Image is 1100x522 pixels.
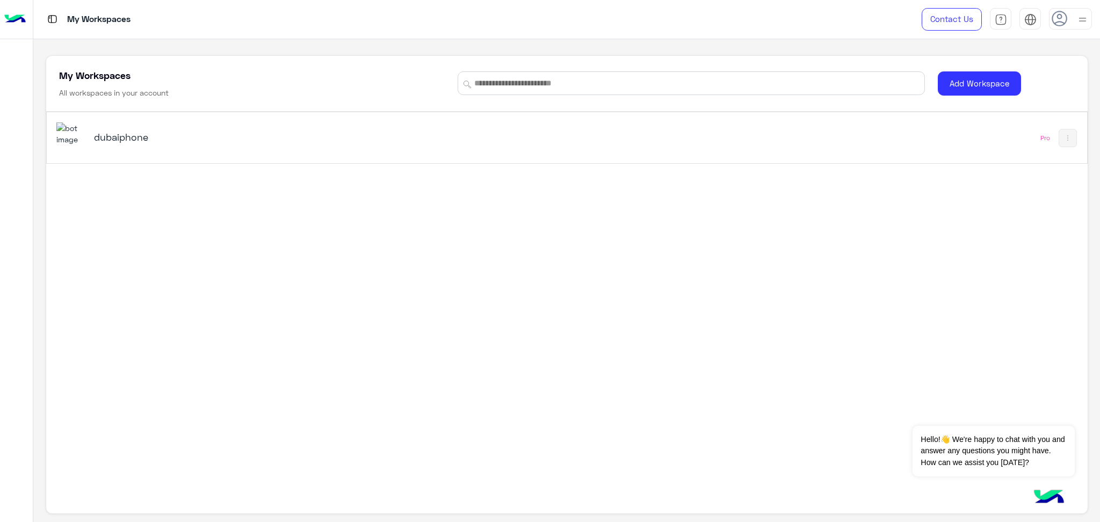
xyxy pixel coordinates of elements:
[59,69,131,82] h5: My Workspaces
[1040,134,1050,142] div: Pro
[1030,479,1068,517] img: hulul-logo.png
[4,8,26,31] img: Logo
[922,8,982,31] a: Contact Us
[938,71,1021,96] button: Add Workspace
[56,122,85,146] img: 1403182699927242
[995,13,1007,26] img: tab
[913,426,1074,476] span: Hello!👋 We're happy to chat with you and answer any questions you might have. How can we assist y...
[67,12,131,27] p: My Workspaces
[1024,13,1037,26] img: tab
[1076,13,1089,26] img: profile
[990,8,1011,31] a: tab
[94,130,461,143] h5: dubaiphone
[46,12,59,26] img: tab
[59,88,169,98] h6: All workspaces in your account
